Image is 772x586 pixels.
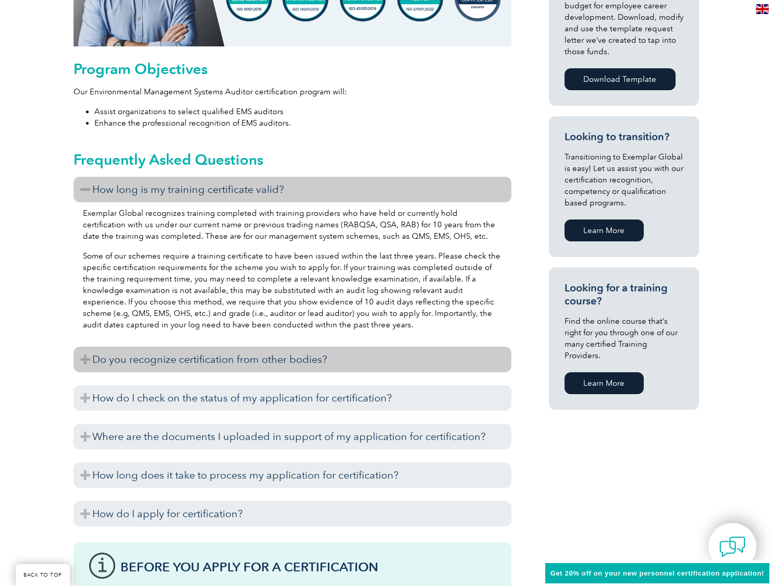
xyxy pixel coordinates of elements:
[565,130,683,143] h3: Looking to transition?
[565,372,644,394] a: Learn More
[550,569,764,577] span: Get 20% off on your new personnel certification application!
[73,60,511,77] h2: Program Objectives
[73,151,511,168] h2: Frequently Asked Questions
[565,151,683,209] p: Transitioning to Exemplar Global is easy! Let us assist you with our certification recognition, c...
[73,462,511,488] h3: How long does it take to process my application for certification?
[94,106,511,117] li: Assist organizations to select qualified EMS auditors
[120,560,496,573] h3: Before You Apply For a Certification
[73,385,511,411] h3: How do I check on the status of my application for certification?
[565,68,676,90] a: Download Template
[73,501,511,527] h3: How do I apply for certification?
[565,282,683,308] h3: Looking for a training course?
[719,534,745,560] img: contact-chat.png
[73,424,511,449] h3: Where are the documents I uploaded in support of my application for certification?
[73,177,511,202] h3: How long is my training certificate valid?
[83,207,502,242] p: Exemplar Global recognizes training completed with training providers who have held or currently ...
[756,4,769,14] img: en
[83,250,502,331] p: Some of our schemes require a training certificate to have been issued within the last three year...
[16,564,70,586] a: BACK TO TOP
[94,117,511,129] li: Enhance the professional recognition of EMS auditors.
[565,219,644,241] a: Learn More
[73,347,511,372] h3: Do you recognize certification from other bodies?
[73,86,511,97] p: Our Environmental Management Systems Auditor certification program will:
[565,315,683,361] p: Find the online course that’s right for you through one of our many certified Training Providers.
